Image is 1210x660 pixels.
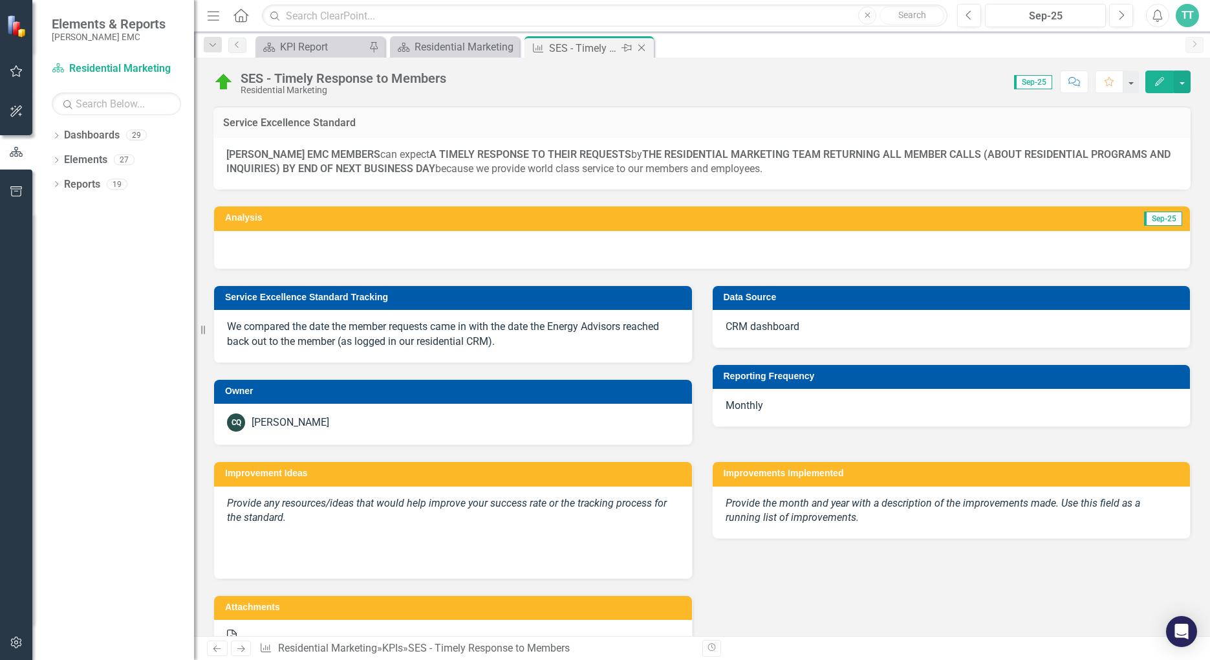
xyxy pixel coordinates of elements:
[1014,75,1052,89] span: Sep-25
[985,4,1106,27] button: Sep-25
[429,148,631,160] strong: A TIMELY RESPONSE TO THEIR REQUESTS
[225,386,686,396] h3: Owner
[52,61,181,76] a: Residential Marketing
[262,5,947,27] input: Search ClearPoint...
[225,292,686,302] h3: Service Excellence Standard Tracking
[227,413,245,432] div: CQ
[989,8,1101,24] div: Sep-25
[225,213,691,223] h3: Analysis
[227,320,659,347] span: We compared the date the member requests came in with the date the Energy Advisors reached back o...
[241,85,446,95] div: Residential Marketing
[64,128,120,143] a: Dashboards
[52,93,181,115] input: Search Below...
[724,371,1184,381] h3: Reporting Frequency
[724,468,1184,478] h3: Improvements Implemented
[724,292,1184,302] h3: Data Source
[415,39,516,55] div: Residential Marketing
[259,641,692,656] div: » »
[880,6,944,25] button: Search
[226,148,380,160] strong: [PERSON_NAME] EMC MEMBERS
[213,72,234,93] img: At Target
[225,602,686,612] h3: Attachments
[64,153,107,168] a: Elements
[382,642,403,654] a: KPIs
[226,148,1178,177] p: can expect by because we provide world class service to our members and employees.
[107,179,127,190] div: 19
[1144,212,1182,226] span: Sep-25
[726,497,1140,524] em: Provide the month and year with a description of the improvements made. Use this field as a runni...
[64,177,100,192] a: Reports
[126,130,147,141] div: 29
[52,16,166,32] span: Elements & Reports
[280,39,365,55] div: KPI Report
[226,148,1171,175] strong: THE RESIDENTIAL MARKETING TEAM RETURNING ALL MEMBER CALLS (ABOUT RESIDENTIAL PROGRAMS AND INQUIRI...
[241,71,446,85] div: SES - Timely Response to Members
[227,497,667,524] em: Provide any resources/ideas that would help improve your success rate or the tracking process for...
[225,468,686,478] h3: Improvement Ideas
[713,389,1191,426] div: Monthly
[52,32,166,42] small: [PERSON_NAME] EMC
[6,15,29,38] img: ClearPoint Strategy
[549,40,618,56] div: SES - Timely Response to Members
[1166,616,1197,647] div: Open Intercom Messenger
[259,39,365,55] a: KPI Report
[114,155,135,166] div: 27
[408,642,570,654] div: SES - Timely Response to Members
[726,320,1178,335] p: CRM dashboard
[252,415,329,430] div: [PERSON_NAME]
[278,642,377,654] a: Residential Marketing
[1176,4,1199,27] button: TT
[898,10,926,20] span: Search
[393,39,516,55] a: Residential Marketing
[223,117,1181,129] h3: Service Excellence Standard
